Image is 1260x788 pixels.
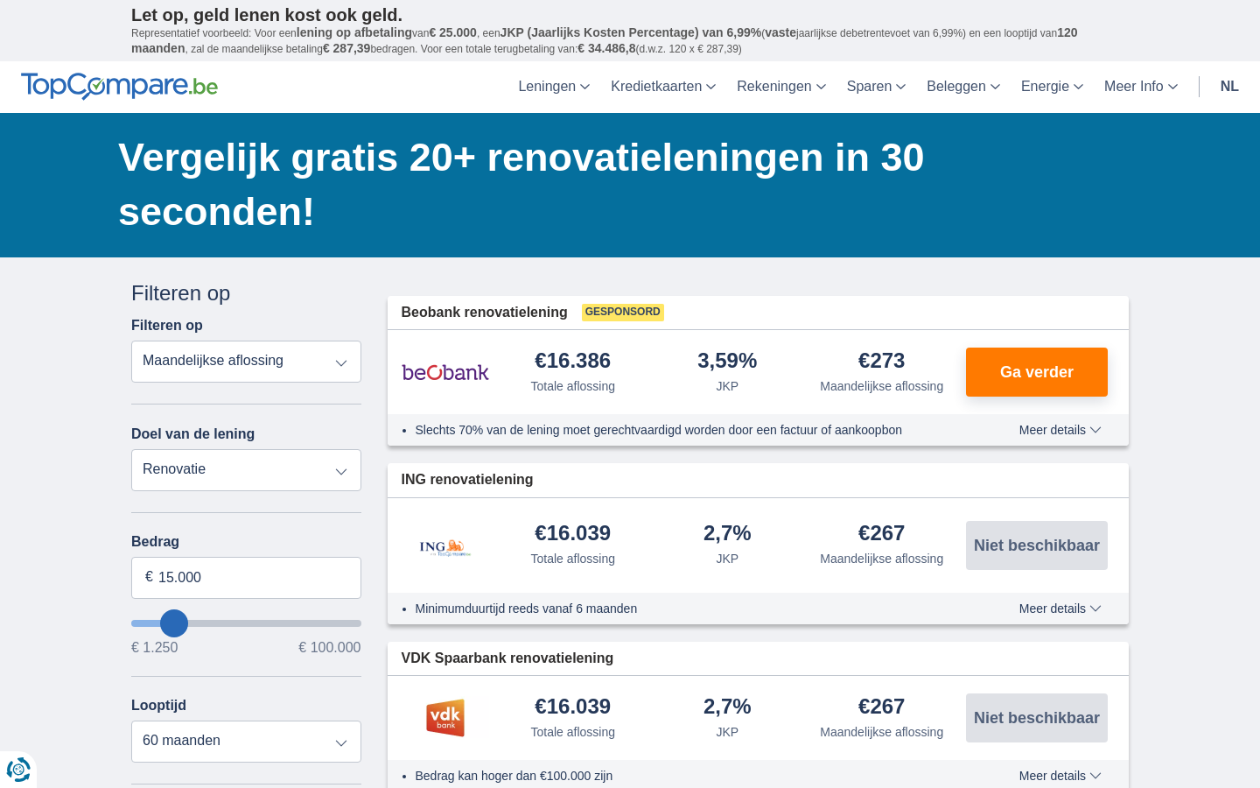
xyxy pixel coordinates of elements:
img: product.pl.alt VDK bank [402,696,489,740]
label: Doel van de lening [131,426,255,442]
button: Meer details [1006,423,1115,437]
span: Beobank renovatielening [402,303,568,323]
li: Bedrag kan hoger dan €100.000 zijn [416,767,955,784]
div: 2,7% [703,696,752,720]
span: Niet beschikbaar [974,538,1100,553]
span: € 25.000 [429,25,477,39]
a: Kredietkaarten [600,61,726,113]
label: Filteren op [131,318,203,334]
div: Maandelijkse aflossing [820,723,943,741]
div: Filteren op [131,278,361,308]
button: Niet beschikbaar [966,693,1108,742]
span: vaste [765,25,796,39]
span: € 100.000 [298,641,360,655]
button: Meer details [1006,769,1115,783]
li: Slechts 70% van de lening moet gerechtvaardigd worden door een factuur of aankoopbon [416,421,955,439]
h1: Vergelijk gratis 20+ renovatieleningen in 30 seconden! [118,130,1129,239]
button: Meer details [1006,602,1115,616]
div: €267 [858,523,905,546]
div: Totale aflossing [530,377,615,395]
span: VDK Spaarbank renovatielening [402,649,614,669]
div: Maandelijkse aflossing [820,377,943,395]
span: € 287,39 [323,41,371,55]
span: JKP (Jaarlijks Kosten Percentage) van 6,99% [500,25,762,39]
span: Ga verder [1000,364,1074,380]
div: €273 [858,350,905,374]
label: Looptijd [131,698,186,714]
div: 3,59% [697,350,757,374]
a: Meer Info [1094,61,1188,113]
div: JKP [716,723,738,741]
input: wantToBorrow [131,620,361,627]
div: €267 [858,696,905,720]
span: Niet beschikbaar [974,710,1100,726]
span: 120 maanden [131,25,1078,55]
img: product.pl.alt ING [402,516,489,574]
span: € 1.250 [131,641,178,655]
div: Totale aflossing [530,723,615,741]
p: Let op, geld lenen kost ook geld. [131,4,1129,25]
span: Meer details [1019,602,1102,615]
a: Energie [1011,61,1094,113]
img: TopCompare [21,73,218,101]
a: nl [1210,61,1249,113]
div: JKP [716,550,738,567]
div: €16.386 [535,350,611,374]
div: JKP [716,377,738,395]
span: € [145,567,153,587]
a: Leningen [507,61,600,113]
div: Maandelijkse aflossing [820,550,943,567]
div: €16.039 [535,696,611,720]
div: €16.039 [535,523,611,546]
a: Beleggen [916,61,1011,113]
button: Ga verder [966,348,1108,397]
span: Meer details [1019,424,1102,436]
span: Gesponsord [582,304,664,321]
p: Representatief voorbeeld: Voor een van , een ( jaarlijkse debetrentevoet van 6,99%) en een loopti... [131,25,1129,57]
span: € 34.486,8 [577,41,635,55]
span: Meer details [1019,770,1102,782]
img: product.pl.alt Beobank [402,350,489,394]
div: Totale aflossing [530,550,615,567]
li: Minimumduurtijd reeds vanaf 6 maanden [416,600,955,617]
div: 2,7% [703,523,752,546]
button: Niet beschikbaar [966,521,1108,570]
a: Rekeningen [726,61,836,113]
label: Bedrag [131,534,361,550]
span: lening op afbetaling [297,25,412,39]
span: ING renovatielening [402,470,534,490]
a: Sparen [836,61,917,113]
